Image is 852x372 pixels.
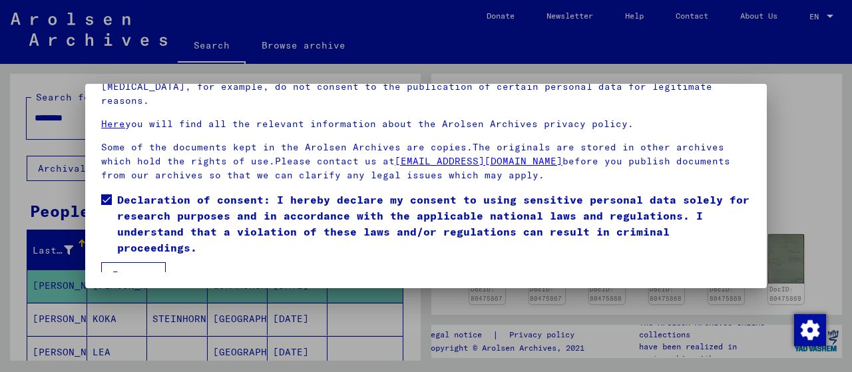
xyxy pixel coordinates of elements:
[101,66,751,108] p: Please if you, as someone who is personally affected or as a relative of a victim of [MEDICAL_DAT...
[117,192,751,256] span: Declaration of consent: I hereby declare my consent to using sensitive personal data solely for r...
[793,313,825,345] div: Change consent
[101,262,166,287] button: I agree
[101,117,751,131] p: you will find all the relevant information about the Arolsen Archives privacy policy.
[101,118,125,130] a: Here
[101,140,751,182] p: Some of the documents kept in the Arolsen Archives are copies.The originals are stored in other a...
[794,314,826,346] img: Change consent
[395,155,562,167] a: [EMAIL_ADDRESS][DOMAIN_NAME]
